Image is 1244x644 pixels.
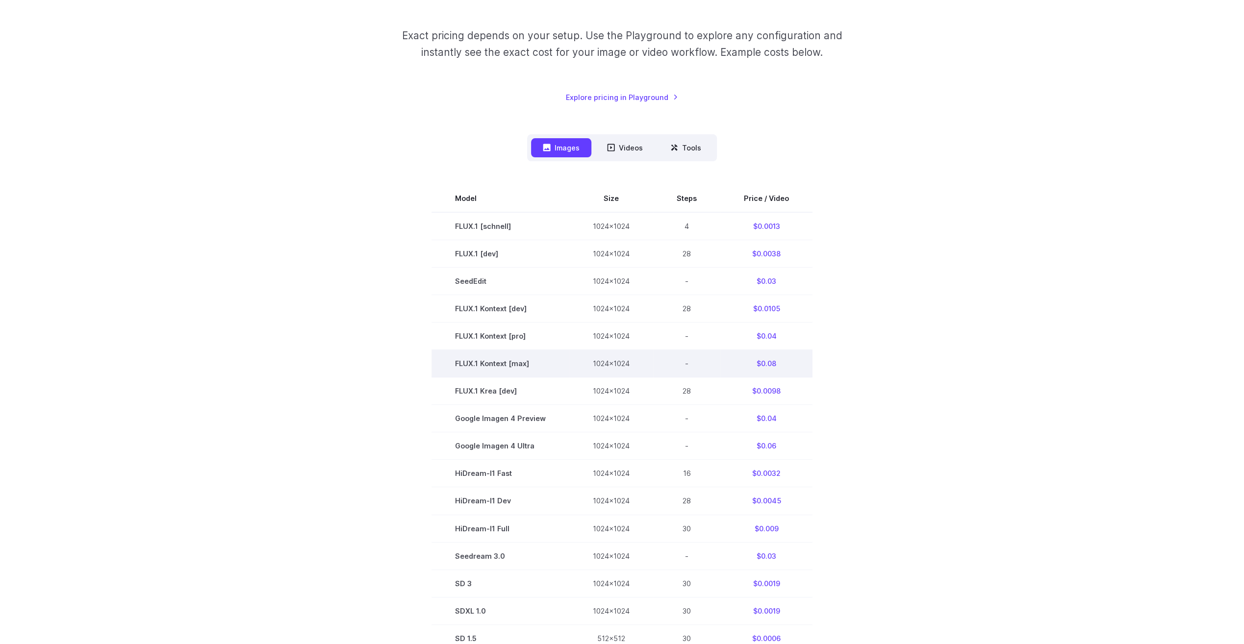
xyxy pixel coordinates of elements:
td: FLUX.1 Krea [dev] [432,377,569,405]
td: Google Imagen 4 Ultra [432,432,569,460]
td: - [653,268,720,295]
td: $0.04 [720,322,812,350]
td: $0.0019 [720,570,812,597]
td: $0.06 [720,432,812,460]
td: $0.0032 [720,460,812,487]
td: 30 [653,515,720,542]
td: - [653,405,720,432]
td: - [653,322,720,350]
td: HiDream-I1 Full [432,515,569,542]
td: 1024x1024 [569,240,653,268]
button: Images [531,138,591,157]
td: 1024x1024 [569,295,653,322]
th: Size [569,185,653,212]
td: FLUX.1 Kontext [dev] [432,295,569,322]
button: Tools [659,138,713,157]
td: 1024x1024 [569,542,653,570]
td: SD 3 [432,570,569,597]
td: Google Imagen 4 Preview [432,405,569,432]
td: $0.009 [720,515,812,542]
td: - [653,350,720,377]
td: 4 [653,212,720,240]
td: 1024x1024 [569,515,653,542]
td: 28 [653,240,720,268]
td: FLUX.1 [schnell] [432,212,569,240]
td: $0.0105 [720,295,812,322]
td: $0.08 [720,350,812,377]
td: $0.0045 [720,487,812,515]
td: - [653,432,720,460]
a: Explore pricing in Playground [566,92,678,103]
td: 1024x1024 [569,405,653,432]
td: 1024x1024 [569,487,653,515]
td: 1024x1024 [569,377,653,405]
td: HiDream-I1 Fast [432,460,569,487]
td: 1024x1024 [569,432,653,460]
td: 1024x1024 [569,460,653,487]
td: HiDream-I1 Dev [432,487,569,515]
td: $0.0038 [720,240,812,268]
td: 28 [653,295,720,322]
td: 16 [653,460,720,487]
td: 28 [653,487,720,515]
td: Seedream 3.0 [432,542,569,570]
td: 30 [653,597,720,624]
td: $0.0013 [720,212,812,240]
td: 1024x1024 [569,212,653,240]
td: 1024x1024 [569,350,653,377]
td: - [653,542,720,570]
p: Exact pricing depends on your setup. Use the Playground to explore any configuration and instantl... [383,27,861,60]
th: Price / Video [720,185,812,212]
th: Model [432,185,569,212]
td: 1024x1024 [569,570,653,597]
td: FLUX.1 [dev] [432,240,569,268]
td: $0.04 [720,405,812,432]
td: $0.03 [720,542,812,570]
td: 30 [653,570,720,597]
button: Videos [595,138,655,157]
td: SeedEdit [432,268,569,295]
td: 1024x1024 [569,597,653,624]
td: 1024x1024 [569,322,653,350]
td: $0.03 [720,268,812,295]
td: $0.0098 [720,377,812,405]
td: 1024x1024 [569,268,653,295]
td: SDXL 1.0 [432,597,569,624]
td: FLUX.1 Kontext [max] [432,350,569,377]
td: $0.0019 [720,597,812,624]
th: Steps [653,185,720,212]
td: FLUX.1 Kontext [pro] [432,322,569,350]
td: 28 [653,377,720,405]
